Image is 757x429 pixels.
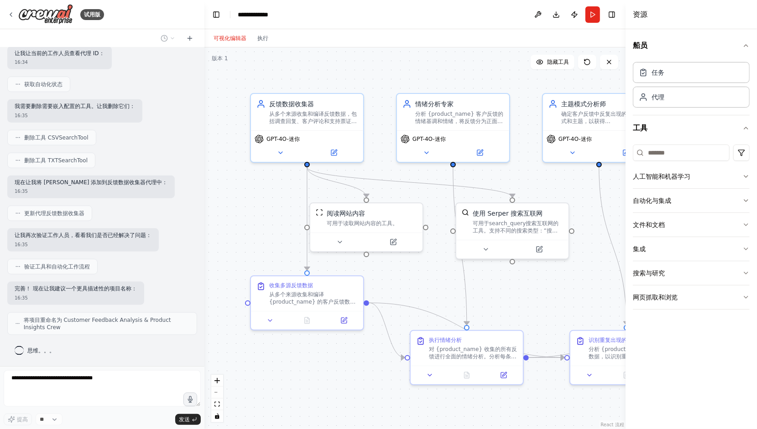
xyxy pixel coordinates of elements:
button: Start a new chat [183,33,197,44]
span: 更新代理反馈数据收集器 [24,210,84,217]
g: 从 2f3166b9-f1dd-4f11-94d4-42a4aec75e50 到 57f0a82c-ecb2-4740-b130-ef0c21b4d4a9 的边 [529,353,564,362]
div: 16:35 [15,188,167,195]
div: 主题模式分析师确定客户反馈中反复出现的主题、模式和主题，以获得 {product_name}。将反馈分类为有意义的组，检测新兴趋势，并量化不同问题或表扬领域的频率和重要性。GPT-4O-迷你 [542,93,656,163]
div: 从多个来源收集和编译反馈数据，包括调查回复、客户评论和支持票证。以结构化格式组织数据进行分析，确保全面捕获 {product_name} 的所有反馈源。 [269,110,358,125]
div: 执行情绪分析对 {product_name} 收集的所有反馈进行全面的情绪分析。分析每条反馈的情绪基调，将其分为积极、消极或中性。确定情绪强度水平、情绪驱动因素以及产生不同情绪反应的产品的特定方... [410,330,524,385]
img: 抓取网站工具 [316,209,323,216]
div: 代理 [652,93,664,102]
font: 网页抓取和浏览 [633,293,678,302]
div: 工具 [633,141,750,317]
font: 人工智能和机器学习 [633,172,690,181]
g: 从 78c3181f-8e83-434b-9e21-fd8483528370 到 2f3166b9-f1dd-4f11-94d4-42a4aec75e50 的边缘 [449,167,471,325]
g: 从 52e740fc-1fa0-4789-8029-dccb83fac065 到 f79352df-3904-45b7-a18a-c9fac675574e 的边缘 [303,167,371,197]
button: 工具 [633,115,750,141]
g: 从 15e41f18-f81b-43ef-92ce-2d17fadd73a8 到 57f0a82c-ecb2-4740-b130-ef0c21b4d4a9 的边缘 [595,167,631,325]
div: 分析 {product_name} 客户反馈的情绪基调和情绪，将反馈分为正面、负面或中性。确定情绪强度和具体情绪驱动因素，以了解客户满意度和痛点。 [415,110,504,125]
div: 16:35 [15,295,137,301]
h4: 资源 [633,9,647,20]
div: 抓取网站工具阅读网站内容可用于读取网站内容的工具。 [309,202,423,252]
div: 确定客户反馈中反复出现的主题、模式和主题，以获得 {product_name}。将反馈分类为有意义的组，检测新兴趋势，并量化不同问题或表扬领域的频率和重要性。 [561,110,650,125]
div: 反馈数据收集器 [269,99,358,109]
div: 16:34 [15,59,104,66]
button: Open in side panel [488,370,519,381]
p: 完善！ 现在让我建议一个更具描述性的项目名称： [15,285,137,293]
font: 搜索与研究 [633,269,665,278]
div: 从多个来源收集和编译 {product_name} 的客户反馈数据，包括调查回复、来自各种平台的客户评论、支持票证和任何其他可用的反馈渠道。将所有收集到的反馈组织成结构化格式，并包含来源归因、时... [269,291,358,305]
button: No output available [288,315,327,326]
div: React Flow 控件 [211,375,223,422]
span: 验证工具和自动化工作流程 [24,263,90,270]
button: 自动化与集成 [633,189,750,212]
button: Open in side panel [600,147,652,158]
span: GPT-4O-迷你 [266,135,300,143]
div: SerperDev工具使用 Serper 搜索互联网可用于search_query搜索互联网的工具。支持不同的搜索类型：“搜索”（默认）、“新闻” [455,202,569,259]
div: 任务 [652,68,664,77]
div: 识别重复出现的主题和模式 [589,336,654,344]
g: 从 2f3166b9-f1dd-4f11-94d4-42a4aec75e50 到 eda85872-030b-43de-bc42-055db744bd15 的边缘 [529,298,724,362]
button: 人工智能和机器学习 [633,165,750,188]
button: Open in side panel [513,244,565,255]
span: 删除工具 CSVSearchTool [24,134,89,141]
font: 自动化与集成 [633,196,671,205]
div: 16:35 [15,112,135,119]
img: 商标 [18,4,73,25]
div: 识别重复出现的主题和模式分析 {product_name} 的所有反馈数据，以识别重复出现的主题、模式和主题。将类似的反馈分组到有意义的类别中，检测新出现的趋势，并量化不同问题、投诉或表扬领域的... [569,330,684,385]
div: 情绪分析专家 [415,99,504,109]
button: Open in side panel [367,237,419,248]
button: Open in side panel [308,147,360,158]
g: 从 52e740fc-1fa0-4789-8029-dccb83fac065 到 3bac5563-d3a3-4bc3-a737-ddbd0c16f715 的 Edge [303,167,312,270]
div: 反馈数据收集器从多个来源收集和编译反馈数据，包括调查回复、客户评论和支持票证。以结构化格式组织数据进行分析，确保全面捕获 {product_name} 的所有反馈源。GPT-4O-迷你 [250,93,364,163]
button: No output available [607,370,646,381]
div: 试用版 [80,9,104,20]
button: 船员 [633,33,750,58]
button: 集成 [633,237,750,261]
div: 分析 {product_name} 的所有反馈数据，以识别重复出现的主题、模式和主题。将类似的反馈分组到有意义的类别中，检测新出现的趋势，并量化不同问题、投诉或表扬领域的频率和重要性。创建主题集... [589,346,677,360]
nav: 面包屑 [238,10,321,19]
div: 执行情绪分析 [429,336,462,344]
div: 主题模式分析师 [561,99,650,109]
span: GPT-4O-迷你 [559,135,592,143]
div: 情绪分析专家分析 {product_name} 客户反馈的情绪基调和情绪，将反馈分为正面、负面或中性。确定情绪强度和具体情绪驱动因素，以了解客户满意度和痛点。GPT-4O-迷你 [396,93,510,163]
div: 可用于读取网站内容的工具。 [327,220,417,227]
button: 切换交互性 [211,410,223,422]
button: 隐藏右侧边栏 [606,8,618,21]
span: 发送 [179,416,190,423]
p: 让我让当前的工作人员查看代理 ID： [15,50,104,57]
button: 发送 [175,414,201,425]
span: 隐藏工具 [547,58,569,66]
button: 提高 [4,413,32,425]
p: 现在让我将 [PERSON_NAME] 添加到反馈数据收集器代理中： [15,179,167,186]
div: 收集多源反馈数据 [269,282,313,289]
button: 隐藏工具 [531,55,574,69]
button: 文件和文档 [633,213,750,237]
p: 让我再次验证工作人员，看看我们是否已经解决了问题： [15,232,151,239]
font: 文件和文档 [633,220,665,229]
a: React Flow 归因 [601,422,624,427]
font: 工具 [633,123,647,134]
font: 船员 [633,40,647,51]
button: Switch to previous chat [157,33,179,44]
button: 搜索与研究 [633,261,750,285]
span: GPT-4O-迷你 [412,135,446,143]
div: 16:35 [15,241,151,248]
div: 版本 1 [212,55,228,62]
button: 缩小 [211,387,223,398]
g: 从 52e740fc-1fa0-4789-8029-dccb83fac065 到 be99fda9-be62-4df0-9349-3fa615498159 的边缘 [303,167,517,197]
g: 从 3bac5563-d3a3-4bc3-a737-ddbd0c16f715 到 57f0a82c-ecb2-4740-b130-ef0c21b4d4a9 的边缘 [369,298,564,362]
span: 删除工具 TXTSearchTool [24,157,88,164]
div: 阅读网站内容 [327,209,365,218]
div: 收集多源反馈数据从多个来源收集和编译 {product_name} 的客户反馈数据，包括调查回复、来自各种平台的客户评论、支持票证和任何其他可用的反馈渠道。将所有收集到的反馈组织成结构化格式，并... [250,275,364,331]
button: 执行 [252,33,274,44]
div: 可用于search_query搜索互联网的工具。支持不同的搜索类型：“搜索”（默认）、“新闻” [473,220,563,234]
font: 集成 [633,244,646,253]
button: Open in side panel [454,147,506,158]
div: 船员 [633,58,750,115]
button: 适合视图 [211,398,223,410]
button: 隐藏左侧边栏 [210,8,223,21]
button: No output available [448,370,486,381]
span: 获取自动化状态 [24,81,63,88]
button: Click to speak your automation idea [183,393,197,406]
span: 将项目重命名为 Customer Feedback Analysis & Product Insights Crew [24,316,189,331]
button: 网页抓取和浏览 [633,285,750,309]
p: 我需要删除需要嵌入配置的工具。让我删除它们： [15,103,135,110]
